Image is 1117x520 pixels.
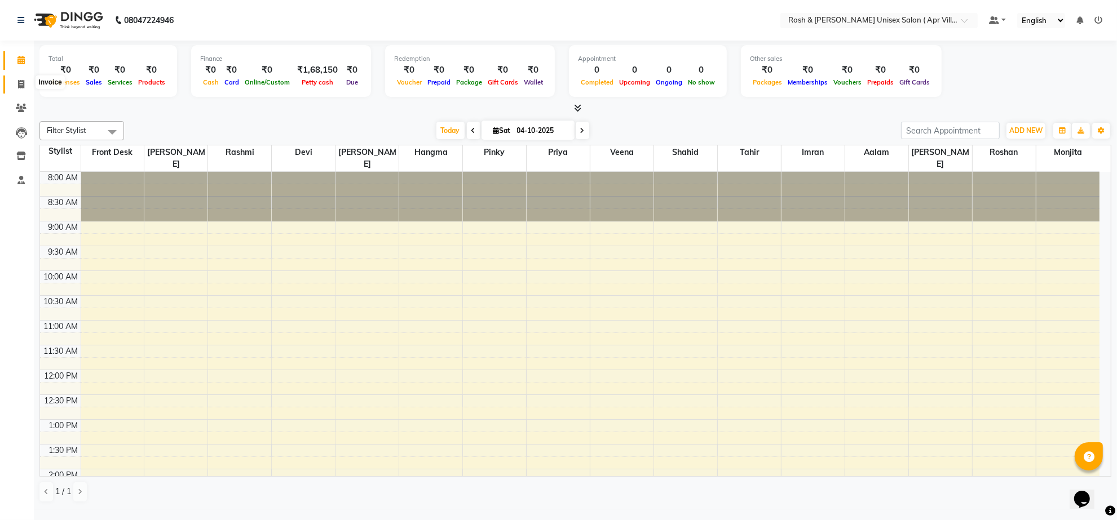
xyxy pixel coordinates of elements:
[36,75,64,89] div: Invoice
[48,64,83,77] div: ₹0
[200,54,362,64] div: Finance
[831,78,864,86] span: Vouchers
[425,64,453,77] div: ₹0
[785,64,831,77] div: ₹0
[46,246,81,258] div: 9:30 AM
[782,145,845,159] span: Imran
[653,78,685,86] span: Ongoing
[394,78,425,86] span: Voucher
[242,78,293,86] span: Online/Custom
[1070,475,1106,509] iframe: chat widget
[521,78,546,86] span: Wallet
[436,122,465,139] span: Today
[48,54,168,64] div: Total
[491,126,514,135] span: Sat
[616,64,653,77] div: 0
[909,145,972,171] span: [PERSON_NAME]
[578,78,616,86] span: Completed
[973,145,1036,159] span: Roshan
[750,54,933,64] div: Other sales
[750,78,785,86] span: Packages
[47,126,86,135] span: Filter Stylist
[750,64,785,77] div: ₹0
[200,78,222,86] span: Cash
[42,296,81,308] div: 10:30 AM
[46,172,81,184] div: 8:00 AM
[654,145,717,159] span: Shahid
[335,145,399,171] span: [PERSON_NAME]
[453,78,485,86] span: Package
[272,145,335,159] span: Devi
[897,78,933,86] span: Gift Cards
[1009,126,1043,135] span: ADD NEW
[653,64,685,77] div: 0
[29,5,106,36] img: logo
[200,64,222,77] div: ₹0
[40,145,81,157] div: Stylist
[897,64,933,77] div: ₹0
[399,145,462,159] span: Hangma
[1006,123,1045,139] button: ADD NEW
[1036,145,1100,159] span: Monjita
[46,221,81,233] div: 9:00 AM
[299,78,336,86] span: Petty cash
[718,145,781,159] span: Tahir
[42,345,81,357] div: 11:30 AM
[901,122,1000,139] input: Search Appointment
[42,370,81,382] div: 12:00 PM
[845,145,908,159] span: Aalam
[514,122,570,139] input: 2025-10-04
[685,78,718,86] span: No show
[293,64,342,77] div: ₹1,68,150
[785,78,831,86] span: Memberships
[42,395,81,407] div: 12:30 PM
[42,271,81,283] div: 10:00 AM
[55,486,71,497] span: 1 / 1
[47,420,81,432] div: 1:00 PM
[463,145,526,159] span: Pinky
[135,64,168,77] div: ₹0
[222,64,242,77] div: ₹0
[46,197,81,208] div: 8:30 AM
[342,64,362,77] div: ₹0
[394,54,546,64] div: Redemption
[831,64,864,77] div: ₹0
[208,145,271,159] span: Rashmi
[222,78,242,86] span: Card
[485,78,521,86] span: Gift Cards
[135,78,168,86] span: Products
[242,64,293,77] div: ₹0
[83,78,105,86] span: Sales
[590,145,654,159] span: Veena
[394,64,425,77] div: ₹0
[578,64,616,77] div: 0
[47,469,81,481] div: 2:00 PM
[685,64,718,77] div: 0
[864,64,897,77] div: ₹0
[83,64,105,77] div: ₹0
[864,78,897,86] span: Prepaids
[485,64,521,77] div: ₹0
[343,78,361,86] span: Due
[527,145,590,159] span: Priya
[81,145,144,159] span: Front Desk
[47,445,81,456] div: 1:30 PM
[105,64,135,77] div: ₹0
[124,5,174,36] b: 08047224946
[105,78,135,86] span: Services
[144,145,207,171] span: [PERSON_NAME]
[578,54,718,64] div: Appointment
[616,78,653,86] span: Upcoming
[42,321,81,332] div: 11:00 AM
[453,64,485,77] div: ₹0
[425,78,453,86] span: Prepaid
[521,64,546,77] div: ₹0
